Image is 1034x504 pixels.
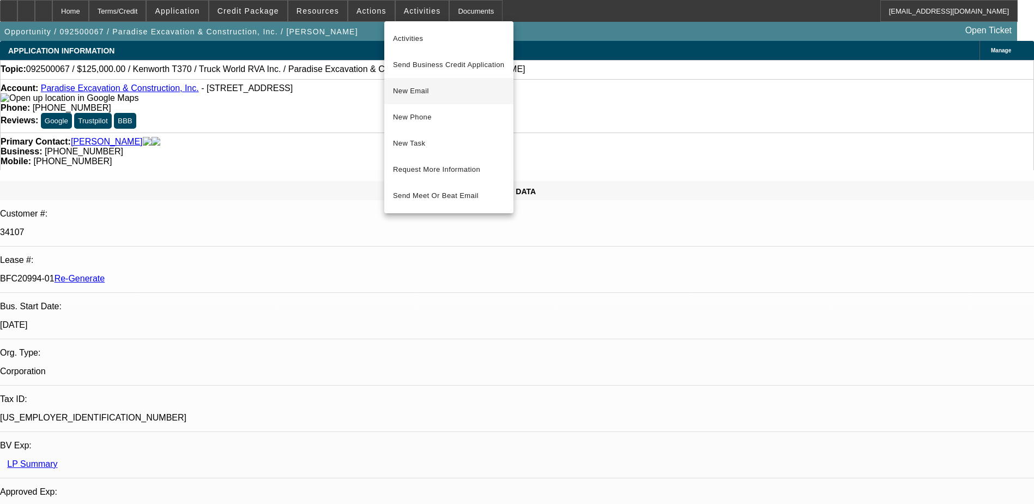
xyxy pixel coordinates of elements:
[393,85,505,98] span: New Email
[393,189,505,202] span: Send Meet Or Beat Email
[393,32,505,45] span: Activities
[393,137,505,150] span: New Task
[393,58,505,71] span: Send Business Credit Application
[393,111,505,124] span: New Phone
[393,163,505,176] span: Request More Information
